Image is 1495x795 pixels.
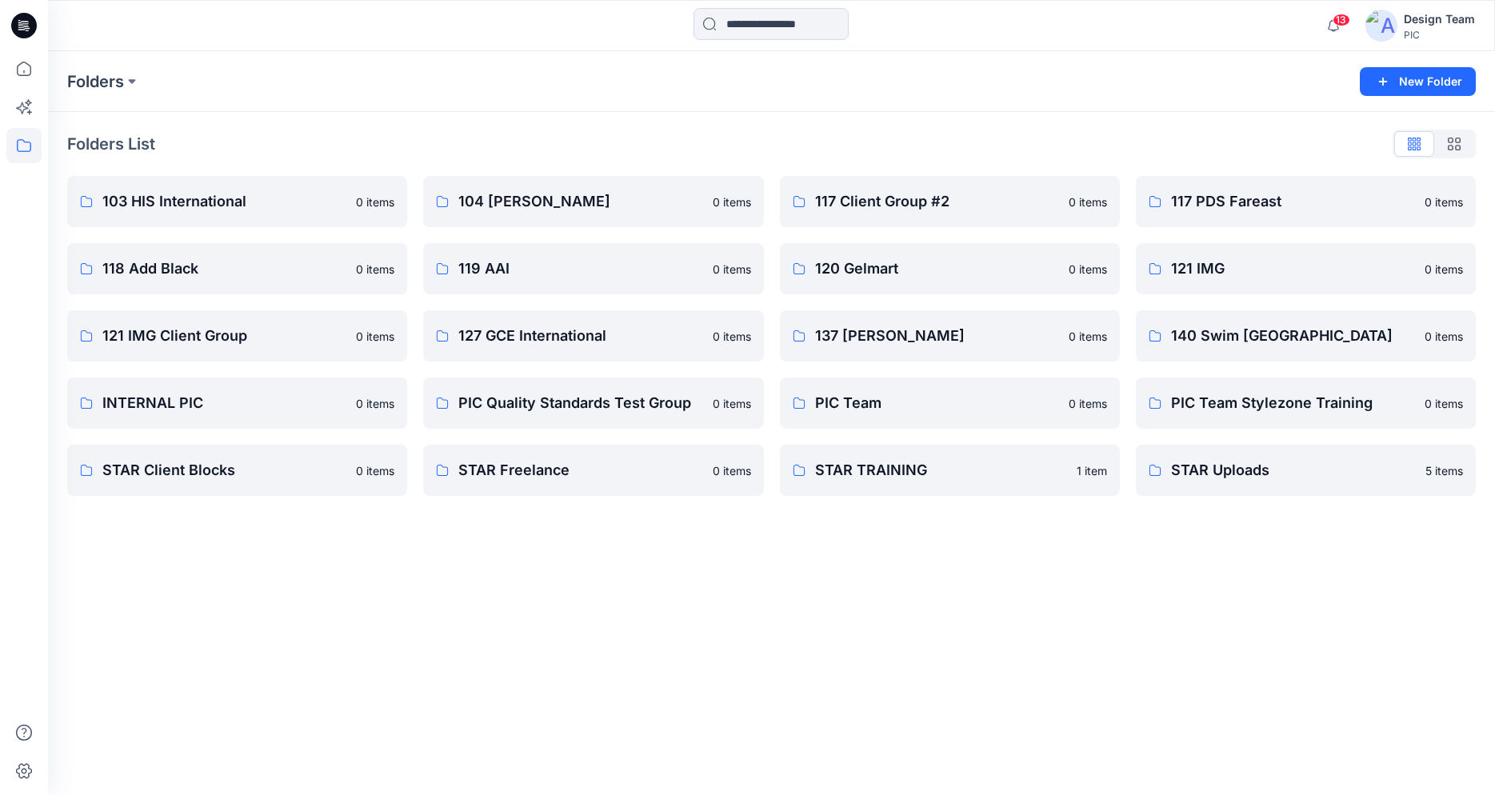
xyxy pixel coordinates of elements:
p: 140 Swim [GEOGRAPHIC_DATA] [1171,325,1415,347]
p: 0 items [356,194,394,210]
p: 104 [PERSON_NAME] [458,190,702,213]
a: 121 IMG0 items [1136,243,1476,294]
p: STAR Freelance [458,459,702,481]
p: 121 IMG [1171,258,1415,280]
a: 119 AAI0 items [423,243,763,294]
a: 137 [PERSON_NAME]0 items [780,310,1120,362]
p: 0 items [713,261,751,278]
p: 120 Gelmart [815,258,1059,280]
p: 0 items [713,328,751,345]
p: 121 IMG Client Group [102,325,346,347]
span: 13 [1333,14,1350,26]
p: 0 items [1425,261,1463,278]
p: PIC Quality Standards Test Group [458,392,702,414]
a: PIC Team Stylezone Training0 items [1136,378,1476,429]
div: Design Team [1404,10,1475,29]
a: 118 Add Black0 items [67,243,407,294]
a: 140 Swim [GEOGRAPHIC_DATA]0 items [1136,310,1476,362]
p: 5 items [1425,462,1463,479]
p: 0 items [713,194,751,210]
a: STAR Freelance0 items [423,445,763,496]
p: 0 items [356,462,394,479]
p: 118 Add Black [102,258,346,280]
img: avatar [1365,10,1397,42]
p: STAR Uploads [1171,459,1416,481]
p: 0 items [1425,328,1463,345]
p: STAR Client Blocks [102,459,346,481]
p: 0 items [356,395,394,412]
button: New Folder [1360,67,1476,96]
p: 0 items [356,261,394,278]
p: 0 items [1069,261,1107,278]
p: 0 items [1069,395,1107,412]
a: 121 IMG Client Group0 items [67,310,407,362]
a: PIC Team0 items [780,378,1120,429]
p: 0 items [713,395,751,412]
div: PIC [1404,29,1475,41]
p: 103 HIS International [102,190,346,213]
a: STAR Uploads5 items [1136,445,1476,496]
p: 0 items [1425,395,1463,412]
a: PIC Quality Standards Test Group0 items [423,378,763,429]
p: 137 [PERSON_NAME] [815,325,1059,347]
p: 0 items [1069,328,1107,345]
p: 117 Client Group #2 [815,190,1059,213]
p: 0 items [356,328,394,345]
p: 0 items [713,462,751,479]
a: 117 PDS Fareast0 items [1136,176,1476,227]
a: INTERNAL PIC0 items [67,378,407,429]
a: 104 [PERSON_NAME]0 items [423,176,763,227]
p: PIC Team [815,392,1059,414]
p: 117 PDS Fareast [1171,190,1415,213]
a: 120 Gelmart0 items [780,243,1120,294]
p: STAR TRAINING [815,459,1067,481]
a: 117 Client Group #20 items [780,176,1120,227]
p: Folders List [67,132,155,156]
a: 127 GCE International0 items [423,310,763,362]
a: 103 HIS International0 items [67,176,407,227]
a: STAR TRAINING1 item [780,445,1120,496]
p: 127 GCE International [458,325,702,347]
a: STAR Client Blocks0 items [67,445,407,496]
p: 0 items [1425,194,1463,210]
p: 1 item [1077,462,1107,479]
a: Folders [67,70,124,93]
p: PIC Team Stylezone Training [1171,392,1415,414]
p: 119 AAI [458,258,702,280]
p: 0 items [1069,194,1107,210]
p: INTERNAL PIC [102,392,346,414]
